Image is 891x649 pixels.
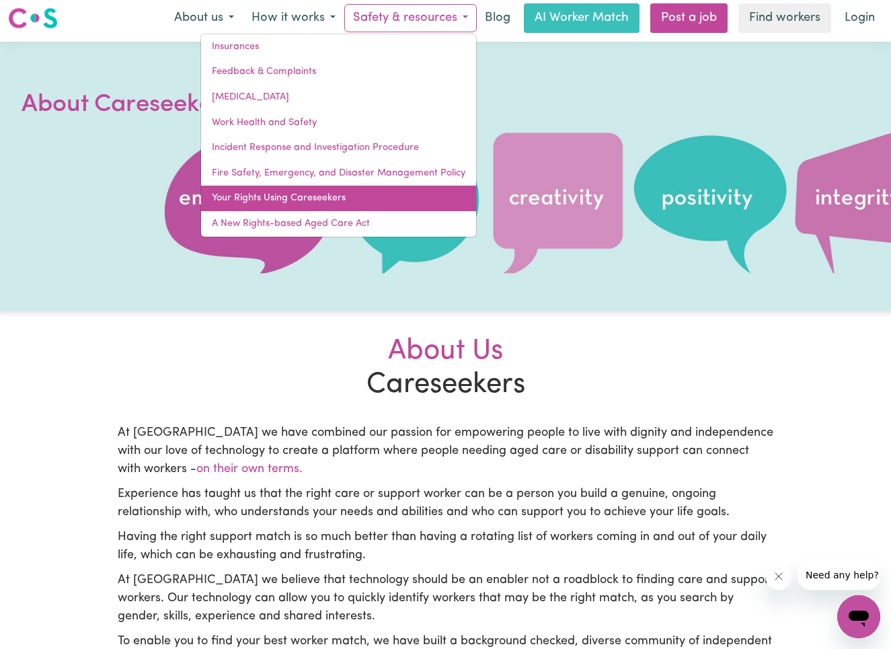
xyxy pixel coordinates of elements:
[201,85,476,110] a: [MEDICAL_DATA]
[477,3,518,33] a: Blog
[22,87,344,122] h1: About Careseekers
[200,34,477,237] div: Safety & resources
[201,161,476,186] a: Fire Safety, Emergency, and Disaster Management Policy
[118,529,774,565] p: Having the right support match is so much better than having a rotating list of workers coming in...
[765,563,792,590] iframe: Close message
[243,4,344,32] button: How it works
[798,560,880,590] iframe: Message from company
[118,335,774,369] div: About Us
[118,486,774,522] p: Experience has taught us that the right care or support worker can be a person you build a genuin...
[837,595,880,638] iframe: Button to launch messaging window
[110,335,782,403] h2: Careseekers
[837,3,883,33] a: Login
[201,59,476,85] a: Feedback & Complaints
[650,3,728,33] a: Post a job
[201,34,476,60] a: Insurances
[344,4,477,32] button: Safety & resources
[8,3,58,34] a: Careseekers logo
[201,135,476,161] a: Incident Response and Investigation Procedure
[524,3,640,33] a: AI Worker Match
[118,572,774,626] p: At [GEOGRAPHIC_DATA] we believe that technology should be an enabler not a roadblock to finding c...
[8,6,58,30] img: Careseekers logo
[738,3,831,33] a: Find workers
[201,211,476,237] a: A New Rights-based Aged Care Act
[196,463,303,475] span: on their own terms.
[201,110,476,136] a: Work Health and Safety
[165,4,243,32] button: About us
[118,424,774,479] p: At [GEOGRAPHIC_DATA] we have combined our passion for empowering people to live with dignity and ...
[201,186,476,211] a: Your Rights Using Careseekers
